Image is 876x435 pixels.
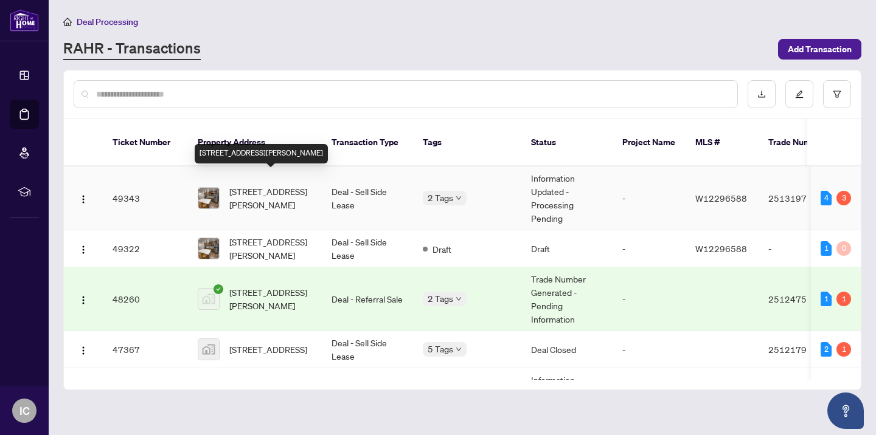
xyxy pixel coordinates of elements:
[613,119,686,166] th: Project Name
[198,238,219,259] img: thumbnail-img
[836,292,851,306] div: 1
[833,90,841,98] span: filter
[63,38,201,60] a: RAHR - Transactions
[198,289,219,309] img: thumbnail-img
[78,346,88,355] img: Logo
[759,331,844,368] td: 2512179
[521,166,613,230] td: Information Updated - Processing Pending
[836,191,851,205] div: 3
[74,289,93,309] button: Logo
[759,230,844,267] td: -
[78,295,88,305] img: Logo
[613,331,686,368] td: -
[322,331,413,368] td: Deal - Sell Side Lease
[63,18,72,26] span: home
[759,267,844,331] td: 2512475
[795,90,804,98] span: edit
[19,402,30,419] span: IC
[103,331,188,368] td: 47367
[456,346,462,352] span: down
[456,195,462,201] span: down
[74,340,93,359] button: Logo
[695,193,747,204] span: W12296588
[613,166,686,230] td: -
[413,119,521,166] th: Tags
[322,119,413,166] th: Transaction Type
[521,368,613,432] td: Information Updated - Processing Pending
[821,191,832,205] div: 4
[198,339,219,360] img: thumbnail-img
[322,267,413,331] td: Deal - Referral Sale
[77,16,138,27] span: Deal Processing
[759,166,844,230] td: 2513197
[103,166,188,230] td: 49343
[10,9,39,32] img: logo
[613,267,686,331] td: -
[757,90,766,98] span: download
[778,39,861,60] button: Add Transaction
[695,243,747,254] span: W12296588
[78,194,88,204] img: Logo
[821,342,832,357] div: 2
[433,242,451,256] span: Draft
[428,191,453,205] span: 2 Tags
[456,296,462,302] span: down
[686,119,759,166] th: MLS #
[788,39,852,59] span: Add Transaction
[836,241,851,256] div: 0
[521,331,613,368] td: Deal Closed
[836,342,851,357] div: 1
[214,284,223,294] span: check-circle
[229,235,312,262] span: [STREET_ADDRESS][PERSON_NAME]
[74,239,93,258] button: Logo
[521,230,613,267] td: Draft
[322,166,413,230] td: Deal - Sell Side Lease
[428,342,453,356] span: 5 Tags
[103,230,188,267] td: 49322
[748,80,776,108] button: download
[613,368,686,432] td: -
[103,368,188,432] td: 46763
[198,188,219,208] img: thumbnail-img
[521,267,613,331] td: Trade Number Generated - Pending Information
[521,119,613,166] th: Status
[827,392,864,429] button: Open asap
[821,241,832,256] div: 1
[74,188,93,208] button: Logo
[78,245,88,255] img: Logo
[229,286,312,312] span: [STREET_ADDRESS][PERSON_NAME]
[428,292,453,306] span: 2 Tags
[322,230,413,267] td: Deal - Sell Side Lease
[188,119,322,166] th: Property Address
[103,119,188,166] th: Ticket Number
[785,80,813,108] button: edit
[195,144,328,163] div: [STREET_ADDRESS][PERSON_NAME]
[759,119,844,166] th: Trade Number
[823,80,851,108] button: filter
[613,230,686,267] td: -
[821,292,832,306] div: 1
[229,343,307,356] span: [STREET_ADDRESS]
[103,267,188,331] td: 48260
[759,368,844,432] td: -
[322,368,413,432] td: Listing
[229,185,312,211] span: [STREET_ADDRESS][PERSON_NAME]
